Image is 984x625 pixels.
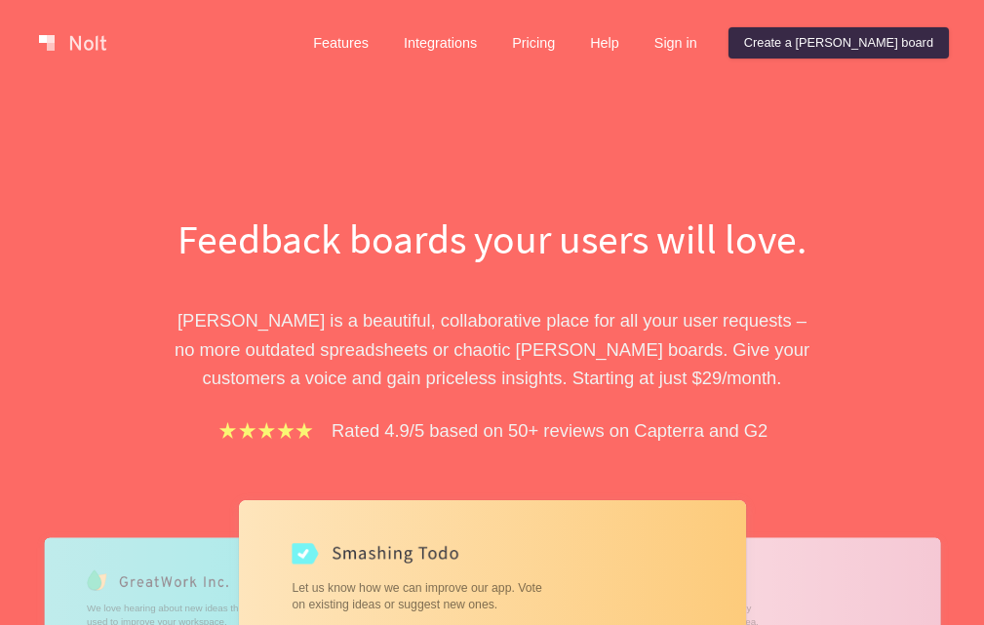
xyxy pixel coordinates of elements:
a: Pricing [496,27,571,59]
p: Rated 4.9/5 based on 50+ reviews on Capterra and G2 [332,416,768,445]
img: stars.b067e34983.png [216,419,316,442]
a: Features [297,27,384,59]
a: Help [574,27,635,59]
a: Sign in [639,27,713,59]
a: Create a [PERSON_NAME] board [728,27,949,59]
p: [PERSON_NAME] is a beautiful, collaborative place for all your user requests – no more outdated s... [156,306,829,392]
a: Integrations [388,27,492,59]
h1: Feedback boards your users will love. [156,211,829,267]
